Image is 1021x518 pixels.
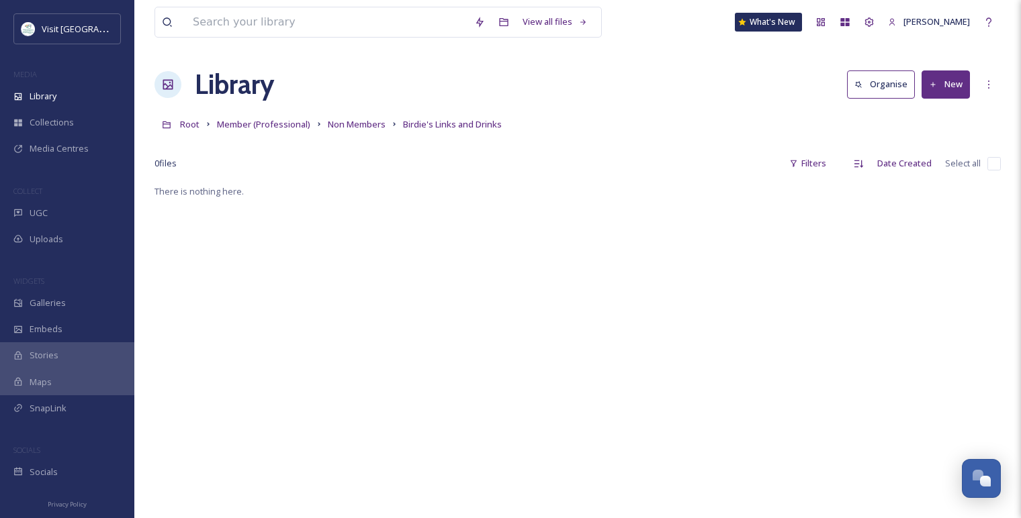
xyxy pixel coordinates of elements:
span: Media Centres [30,142,89,155]
span: SOCIALS [13,445,40,455]
span: Socials [30,466,58,478]
span: Stories [30,349,58,362]
div: Filters [783,150,833,176]
a: Organise [847,70,922,98]
span: 0 file s [154,157,177,170]
span: Privacy Policy [48,500,87,509]
span: Birdie's Links and Drinks [403,118,502,130]
span: Galleries [30,297,66,309]
a: [PERSON_NAME] [881,9,977,35]
a: Library [195,64,274,105]
button: Open Chat [962,459,1001,498]
span: Uploads [30,233,63,246]
button: New [922,70,970,98]
span: Maps [30,376,52,389]
div: Date Created [871,150,938,176]
span: There is nothing here. [154,185,244,197]
a: Root [180,116,199,132]
span: Select all [945,157,981,170]
span: SnapLink [30,402,66,415]
a: Privacy Policy [48,495,87,511]
span: [PERSON_NAME] [903,15,970,28]
span: Non Members [328,118,386,130]
span: Collections [30,116,74,129]
a: What's New [735,13,802,32]
span: COLLECT [13,186,42,196]
span: Embeds [30,323,62,335]
span: WIDGETS [13,276,44,286]
input: Search your library [186,7,468,37]
a: View all files [516,9,594,35]
img: download%20%281%29.jpeg [21,22,35,36]
a: Non Members [328,116,386,132]
span: Library [30,90,56,103]
a: Birdie's Links and Drinks [403,116,502,132]
span: UGC [30,207,48,219]
span: MEDIA [13,69,37,79]
span: Member (Professional) [217,118,310,130]
a: Member (Professional) [217,116,310,132]
span: Visit [GEOGRAPHIC_DATA] [42,22,146,35]
button: Organise [847,70,915,98]
span: Root [180,118,199,130]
